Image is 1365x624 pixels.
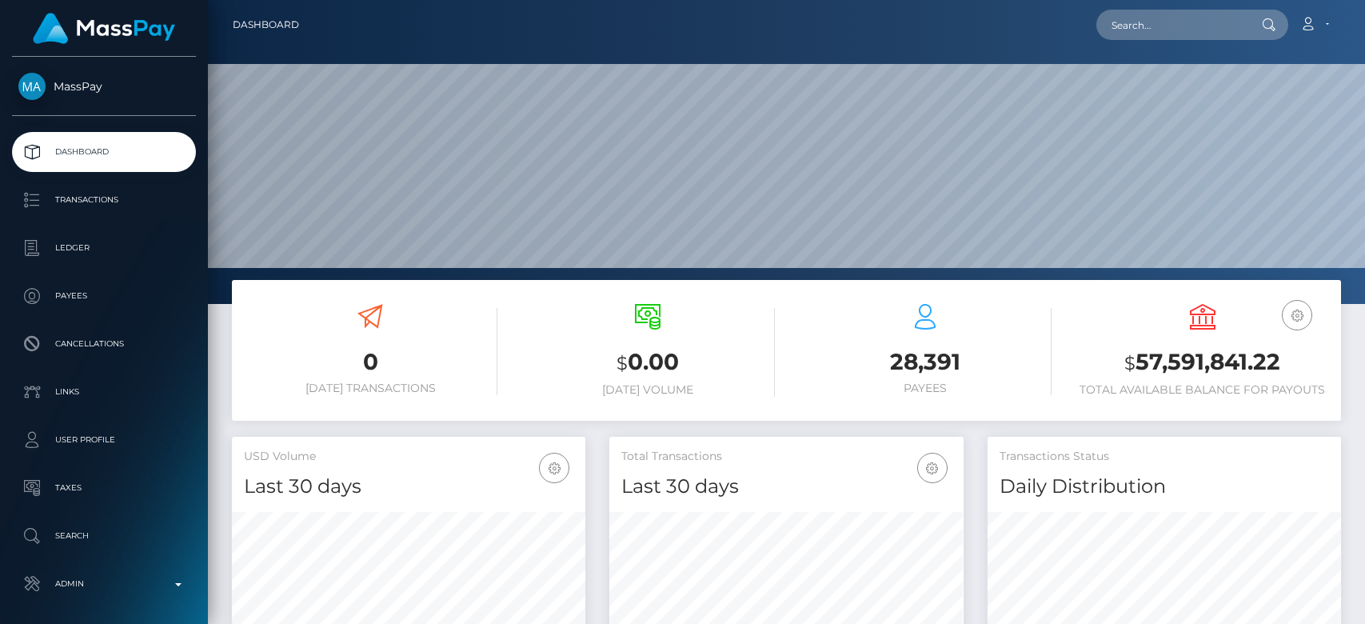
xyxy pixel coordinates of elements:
[18,380,190,404] p: Links
[18,188,190,212] p: Transactions
[18,476,190,500] p: Taxes
[18,332,190,356] p: Cancellations
[244,382,497,395] h6: [DATE] Transactions
[799,382,1052,395] h6: Payees
[521,346,775,379] h3: 0.00
[617,352,628,374] small: $
[12,228,196,268] a: Ledger
[18,524,190,548] p: Search
[12,420,196,460] a: User Profile
[1000,449,1329,465] h5: Transactions Status
[12,132,196,172] a: Dashboard
[12,372,196,412] a: Links
[12,468,196,508] a: Taxes
[799,346,1052,378] h3: 28,391
[1076,383,1329,397] h6: Total Available Balance for Payouts
[12,180,196,220] a: Transactions
[12,276,196,316] a: Payees
[521,383,775,397] h6: [DATE] Volume
[18,284,190,308] p: Payees
[18,428,190,452] p: User Profile
[18,73,46,100] img: MassPay
[18,572,190,596] p: Admin
[12,324,196,364] a: Cancellations
[12,516,196,556] a: Search
[12,79,196,94] span: MassPay
[1124,352,1136,374] small: $
[1096,10,1247,40] input: Search...
[1076,346,1329,379] h3: 57,591,841.22
[18,236,190,260] p: Ledger
[621,473,951,501] h4: Last 30 days
[244,346,497,378] h3: 0
[621,449,951,465] h5: Total Transactions
[244,449,573,465] h5: USD Volume
[1000,473,1329,501] h4: Daily Distribution
[33,13,175,44] img: MassPay Logo
[12,564,196,604] a: Admin
[18,140,190,164] p: Dashboard
[244,473,573,501] h4: Last 30 days
[233,8,299,42] a: Dashboard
